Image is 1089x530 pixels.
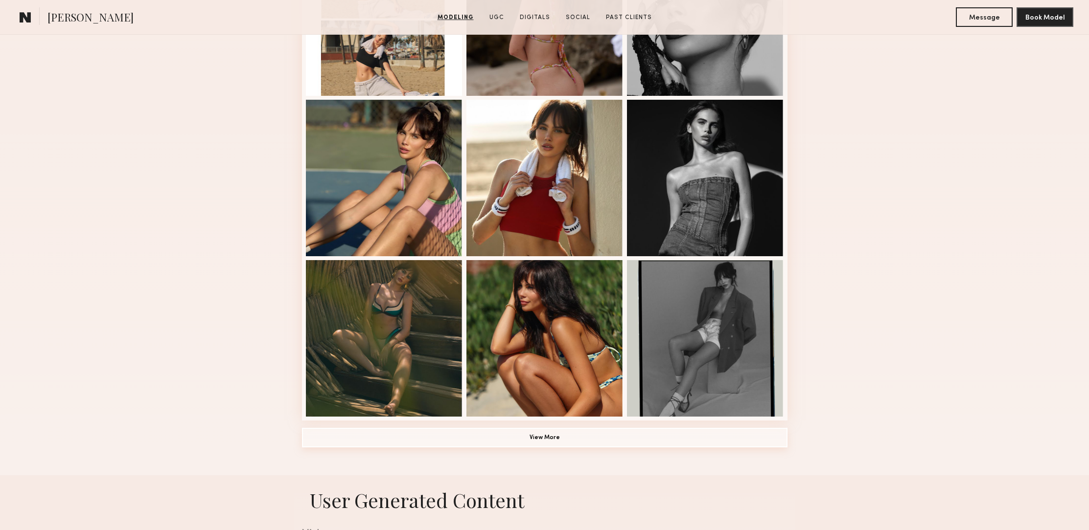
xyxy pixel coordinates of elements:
a: Past Clients [602,13,656,22]
a: Digitals [516,13,554,22]
h1: User Generated Content [294,487,795,513]
a: UGC [486,13,508,22]
span: [PERSON_NAME] [47,10,134,27]
button: View More [302,428,788,447]
a: Book Model [1017,13,1073,21]
button: Book Model [1017,7,1073,27]
a: Social [562,13,594,22]
button: Message [956,7,1013,27]
a: Modeling [434,13,478,22]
